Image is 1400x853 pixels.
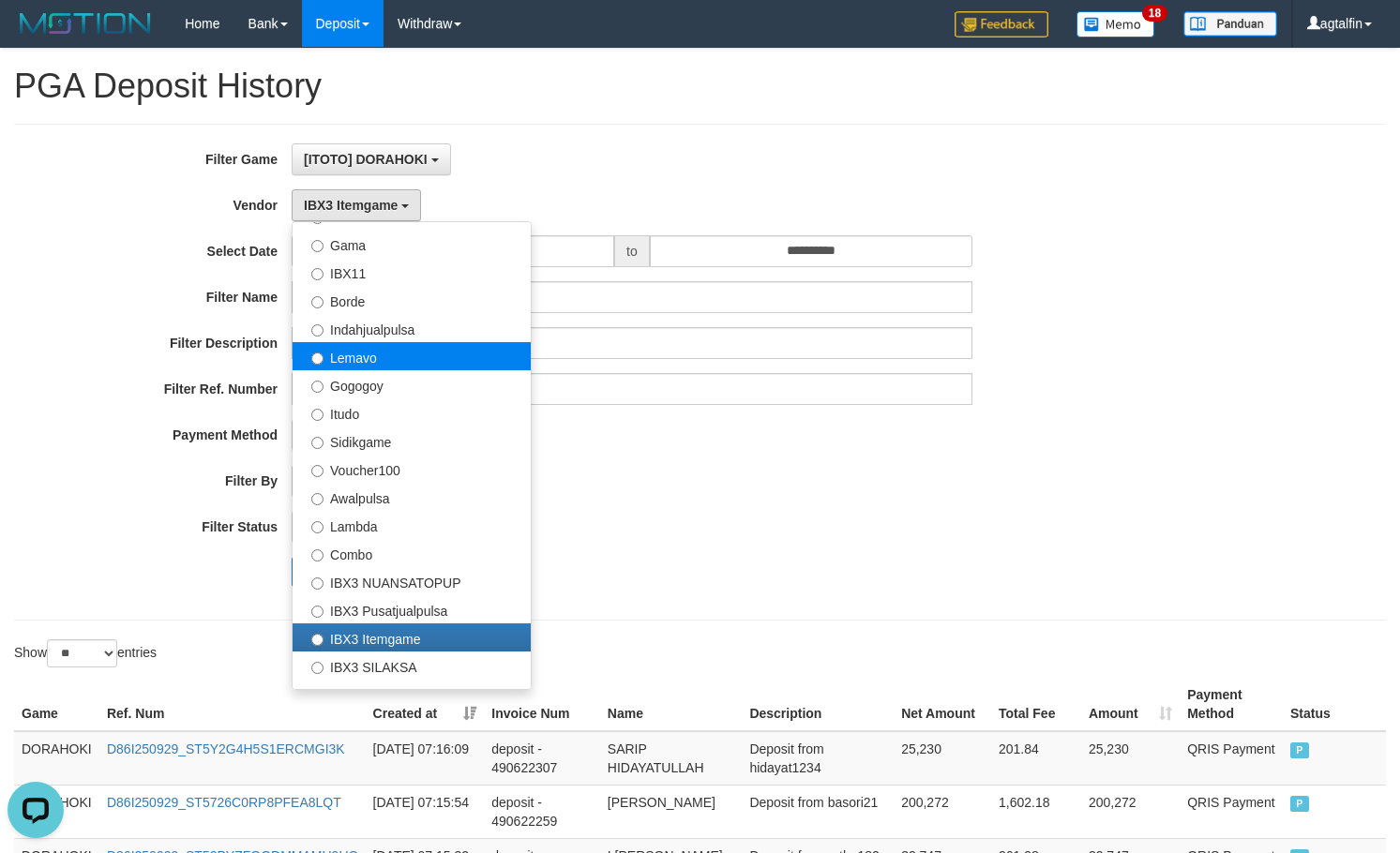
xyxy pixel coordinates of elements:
[293,483,531,511] label: Awalpulsa
[293,511,531,539] label: Lambda
[14,67,1386,105] h1: PGA Deposit History
[311,381,324,393] input: Gogogoy
[99,678,366,731] th: Ref. Num
[894,731,991,786] td: 25,230
[1283,678,1386,731] th: Status
[311,352,324,365] input: Lemavo
[293,426,531,455] label: Sidikgame
[742,731,894,786] td: Deposit from hidayat1234
[293,651,531,680] label: IBX3 SILAKSA
[293,258,531,286] label: IBX11
[293,680,531,708] label: IBX3 Makmurvoucher
[311,324,324,337] input: Indahjualpulsa
[311,606,324,618] input: IBX3 Pusatjualpulsa
[894,785,991,838] td: 200,272
[293,230,531,258] label: Gama
[293,623,531,651] label: IBX3 Itemgame
[292,189,421,221] button: IBX3 Itemgame
[14,9,157,37] img: MOTION_logo.png
[293,595,531,623] label: IBX3 Pusatjualpulsa
[1180,678,1283,731] th: Payment Method
[991,678,1081,731] th: Total Fee
[1290,796,1309,812] span: PAID
[600,678,743,731] th: Name
[8,7,64,64] button: Open LiveChat chat widget
[311,296,324,308] input: Borde
[991,731,1081,786] td: 201.84
[14,678,99,731] th: Game
[1290,742,1309,758] span: PAID
[955,11,1048,37] img: Feedback.jpg
[304,198,398,213] span: IBX3 Itemgame
[292,143,451,175] button: [ITOTO] DORAHOKI
[484,785,600,838] td: deposit - 490622259
[293,314,531,342] label: Indahjualpulsa
[742,785,894,838] td: Deposit from basori21
[1081,785,1180,838] td: 200,272
[293,370,531,398] label: Gogogoy
[1142,5,1167,22] span: 18
[1076,11,1155,37] img: Button%20Memo.svg
[894,678,991,731] th: Net Amount
[47,639,117,667] select: Showentries
[293,567,531,595] label: IBX3 NUANSATOPUP
[293,342,531,370] label: Lemavo
[107,741,345,756] a: D86I250929_ST5Y2G4H5S1ERCMGI3K
[1183,11,1277,37] img: panduan.png
[742,678,894,731] th: Description
[484,678,600,731] th: Invoice Num
[311,549,324,561] input: Combo
[14,639,157,667] label: Show entries
[366,678,485,731] th: Created at: activate to sort column ascending
[600,731,743,786] td: SARIP HIDAYATULLAH
[311,634,324,646] input: IBX3 Itemgame
[366,731,485,786] td: [DATE] 07:16:09
[484,731,600,786] td: deposit - 490622307
[311,240,324,252] input: Gama
[614,235,650,267] span: to
[1180,731,1283,786] td: QRIS Payment
[293,539,531,567] label: Combo
[311,268,324,280] input: IBX11
[107,795,341,810] a: D86I250929_ST5726C0RP8PFEA8LQT
[311,662,324,674] input: IBX3 SILAKSA
[293,455,531,483] label: Voucher100
[991,785,1081,838] td: 1,602.18
[1081,731,1180,786] td: 25,230
[14,731,99,786] td: DORAHOKI
[311,409,324,421] input: Itudo
[311,493,324,505] input: Awalpulsa
[311,437,324,449] input: Sidikgame
[1081,678,1180,731] th: Amount: activate to sort column ascending
[600,785,743,838] td: [PERSON_NAME]
[311,465,324,477] input: Voucher100
[1180,785,1283,838] td: QRIS Payment
[311,521,324,533] input: Lambda
[366,785,485,838] td: [DATE] 07:15:54
[293,398,531,426] label: Itudo
[304,152,428,167] span: [ITOTO] DORAHOKI
[311,577,324,590] input: IBX3 NUANSATOPUP
[293,286,531,314] label: Borde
